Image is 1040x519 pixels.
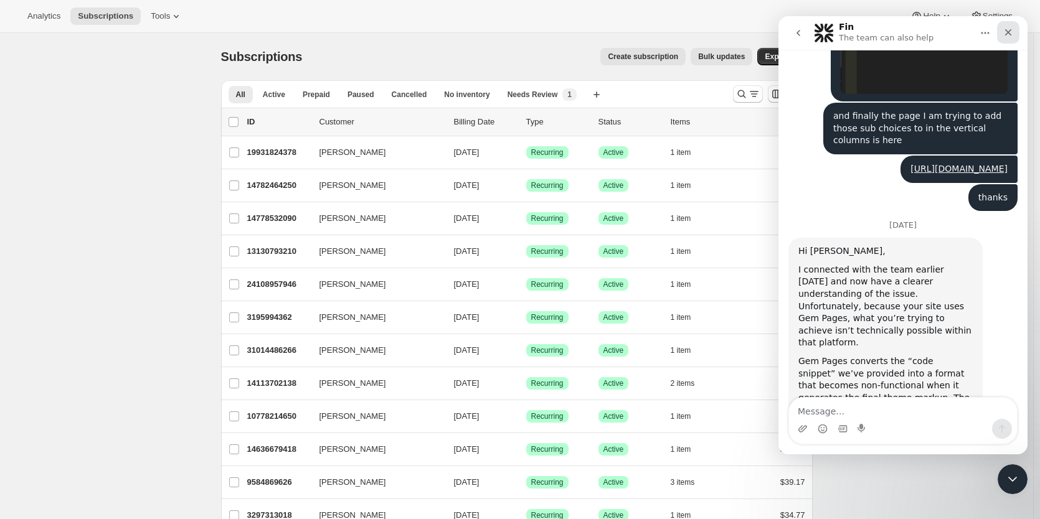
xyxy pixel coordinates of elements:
button: 1 item [671,408,705,425]
div: Gem Pages converts the “code snippet” we’ve provided into a format that becomes non-functional wh... [20,339,194,485]
p: 14113702138 [247,377,310,390]
span: [DATE] [454,312,480,322]
button: Customize table column order and visibility [768,85,785,103]
span: Recurring [531,378,564,388]
span: Create subscription [608,52,678,62]
span: [DATE] [454,279,480,289]
span: Active [603,444,624,454]
p: 13130793210 [247,245,310,258]
span: Settings [983,11,1013,21]
button: Search and filter results [733,85,763,103]
span: [DATE] [454,147,480,157]
p: Customer [319,116,444,128]
span: Recurring [531,411,564,421]
span: [PERSON_NAME] [319,311,386,324]
span: [PERSON_NAME] [319,245,386,258]
p: 14778532090 [247,212,310,225]
span: [DATE] [454,246,480,256]
span: Recurring [531,180,564,190]
button: Create subscription [600,48,686,65]
button: [PERSON_NAME] [312,274,437,294]
span: [DATE] [454,411,480,421]
span: Recurring [531,345,564,355]
span: Subscriptions [78,11,133,21]
span: Recurring [531,147,564,157]
span: Active [263,90,285,100]
div: I connected with the team earlier [DATE] and now have a clearer understanding of the issue. Unfor... [20,248,194,333]
button: [PERSON_NAME] [312,373,437,393]
span: Prepaid [303,90,330,100]
button: Upload attachment [19,408,29,418]
div: thanks [190,168,239,195]
div: thanks [200,175,229,188]
div: 31014486266[PERSON_NAME][DATE]SuccessRecurringSuccessActive1 item$24.98 [247,342,805,359]
button: 1 item [671,243,705,260]
span: [PERSON_NAME] [319,278,386,291]
span: Bulk updates [698,52,745,62]
span: Active [603,345,624,355]
button: [PERSON_NAME] [312,208,437,228]
div: Patrick says… [10,168,239,205]
span: Recurring [531,213,564,223]
span: 1 item [671,180,691,190]
span: Paused [347,90,374,100]
span: 1 item [671,444,691,454]
p: 31014486266 [247,344,310,357]
span: [PERSON_NAME] [319,476,386,489]
iframe: Intercom live chat [778,16,1028,454]
p: 9584869626 [247,476,310,489]
span: Active [603,246,624,256]
span: $39.17 [780,477,805,487]
button: 1 item [671,309,705,326]
span: Active [603,477,624,487]
p: 3195994362 [247,311,310,324]
button: Bulk updates [691,48,752,65]
span: Tools [151,11,170,21]
button: Tools [143,7,190,25]
button: [PERSON_NAME] [312,406,437,426]
span: Recurring [531,312,564,322]
span: Active [603,279,624,289]
button: [PERSON_NAME] [312,307,437,327]
div: [URL][DOMAIN_NAME] [122,139,239,167]
span: Active [603,213,624,223]
span: [DATE] [454,345,480,355]
button: [PERSON_NAME] [312,143,437,162]
textarea: Message… [11,381,239,403]
p: Status [598,116,661,128]
span: [PERSON_NAME] [319,410,386,423]
div: 9584869626[PERSON_NAME][DATE]SuccessRecurringSuccessActive3 items$39.17 [247,474,805,491]
p: 10778214650 [247,410,310,423]
div: Patrick says… [10,86,239,139]
span: [PERSON_NAME] [319,377,386,390]
div: Type [526,116,589,128]
span: 1 item [671,411,691,421]
div: 10778214650[PERSON_NAME][DATE]SuccessRecurringSuccessActive1 item$23.98 [247,408,805,425]
button: 1 item [671,441,705,458]
span: Recurring [531,246,564,256]
button: 1 item [671,276,705,293]
span: Active [603,147,624,157]
span: Cancelled [392,90,427,100]
span: [DATE] [454,444,480,454]
button: 3 items [671,474,709,491]
span: [DATE] [454,477,480,487]
button: Create new view [587,86,607,103]
span: Active [603,411,624,421]
span: [PERSON_NAME] [319,344,386,357]
div: 24108957946[PERSON_NAME][DATE]SuccessRecurringSuccessActive1 item$21.58 [247,276,805,293]
span: 1 item [671,312,691,322]
span: 1 item [671,345,691,355]
button: Export [757,48,796,65]
button: 1 item [671,342,705,359]
div: [DATE] [10,205,239,222]
div: and finally the page I am trying to add those sub choices to in the vertical columns is here [55,94,229,131]
button: [PERSON_NAME] [312,472,437,492]
span: No inventory [444,90,489,100]
span: 3 items [671,477,695,487]
button: Start recording [79,408,89,418]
